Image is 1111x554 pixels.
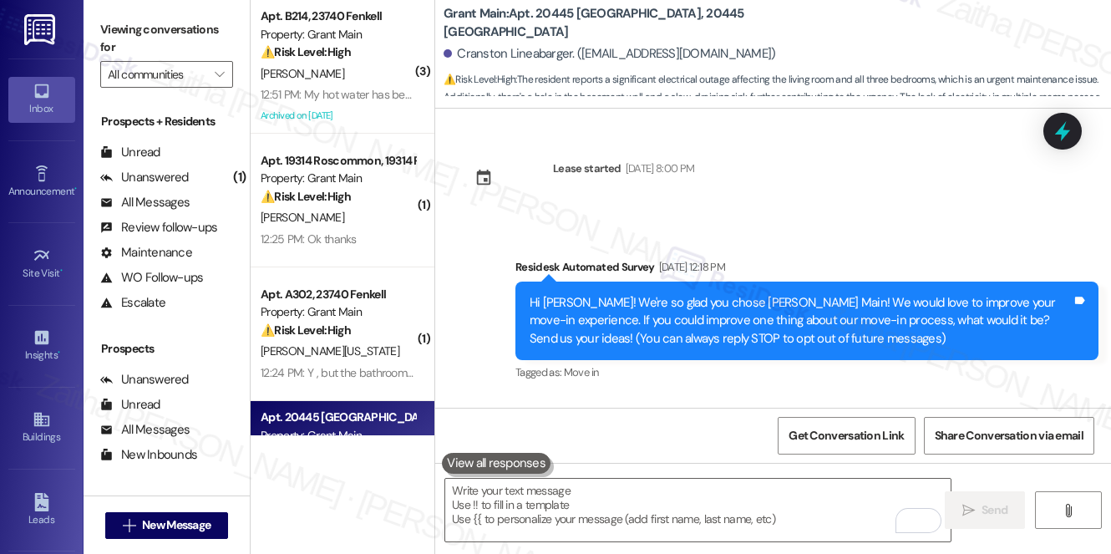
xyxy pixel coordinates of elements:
[100,17,233,61] label: Viewing conversations for
[100,169,189,186] div: Unanswered
[100,269,203,287] div: WO Follow-ups
[74,183,77,195] span: •
[261,409,415,426] div: Apt. 20445 [GEOGRAPHIC_DATA], 20445 [GEOGRAPHIC_DATA]
[229,165,250,191] div: (1)
[444,5,778,41] b: Grant Main: Apt. 20445 [GEOGRAPHIC_DATA], 20445 [GEOGRAPHIC_DATA]
[261,189,351,204] strong: ⚠️ Risk Level: High
[530,294,1072,348] div: Hi [PERSON_NAME]! We're so glad you chose [PERSON_NAME] Main! We would love to improve your move-...
[515,258,1098,282] div: Residesk Automated Survey
[924,417,1094,455] button: Share Conversation via email
[8,241,75,287] a: Site Visit •
[8,323,75,368] a: Insights •
[8,488,75,533] a: Leads
[621,160,695,177] div: [DATE] 8:00 PM
[261,231,357,247] div: 12:25 PM: Ok thanks
[100,294,165,312] div: Escalate
[564,365,598,379] span: Move in
[100,219,217,236] div: Review follow-ups
[8,405,75,450] a: Buildings
[100,244,192,262] div: Maintenance
[84,113,250,130] div: Prospects + Residents
[261,170,415,187] div: Property: Grant Main
[84,493,250,511] div: Residents
[8,77,75,122] a: Inbox
[655,258,725,276] div: [DATE] 12:18 PM
[215,68,224,81] i: 
[100,421,190,439] div: All Messages
[261,210,344,225] span: [PERSON_NAME]
[789,427,904,445] span: Get Conversation Link
[261,286,415,303] div: Apt. A302, 23740 Fenkell
[444,71,1111,125] span: : The resident reports a significant electrical outage affecting the living room and all three be...
[261,303,415,321] div: Property: Grant Main
[261,8,415,25] div: Apt. B214, 23740 Fenkell
[261,152,415,170] div: Apt. 19314 Roscommon, 19314 Roscommon
[1062,504,1074,517] i: 
[108,61,206,88] input: All communities
[123,519,135,532] i: 
[982,501,1007,519] span: Send
[445,479,951,541] textarea: To enrich screen reader interactions, please activate Accessibility in Grammarly extension settings
[515,360,1098,384] div: Tagged as:
[100,144,160,161] div: Unread
[261,323,351,338] strong: ⚠️ Risk Level: High
[261,26,415,43] div: Property: Grant Main
[261,343,399,358] span: [PERSON_NAME][US_STATE]
[58,347,60,358] span: •
[142,516,211,534] span: New Message
[444,45,775,63] div: Cranston Lineabarger. ([EMAIL_ADDRESS][DOMAIN_NAME])
[444,73,515,86] strong: ⚠️ Risk Level: High
[261,427,415,445] div: Property: Grant Main
[261,365,531,380] div: 12:24 PM: Y , but the bathroom tub needs to be re-done
[778,417,915,455] button: Get Conversation Link
[100,446,197,464] div: New Inbounds
[962,504,975,517] i: 
[945,491,1026,529] button: Send
[553,160,621,177] div: Lease started
[24,14,58,45] img: ResiDesk Logo
[84,340,250,358] div: Prospects
[100,371,189,389] div: Unanswered
[60,265,63,277] span: •
[261,44,351,59] strong: ⚠️ Risk Level: High
[261,87,667,102] div: 12:51 PM: My hot water has been running for so long it's taking the coating off the tub
[100,396,160,414] div: Unread
[105,512,229,539] button: New Message
[261,66,344,81] span: [PERSON_NAME]
[935,427,1083,445] span: Share Conversation via email
[100,194,190,211] div: All Messages
[259,105,417,126] div: Archived on [DATE]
